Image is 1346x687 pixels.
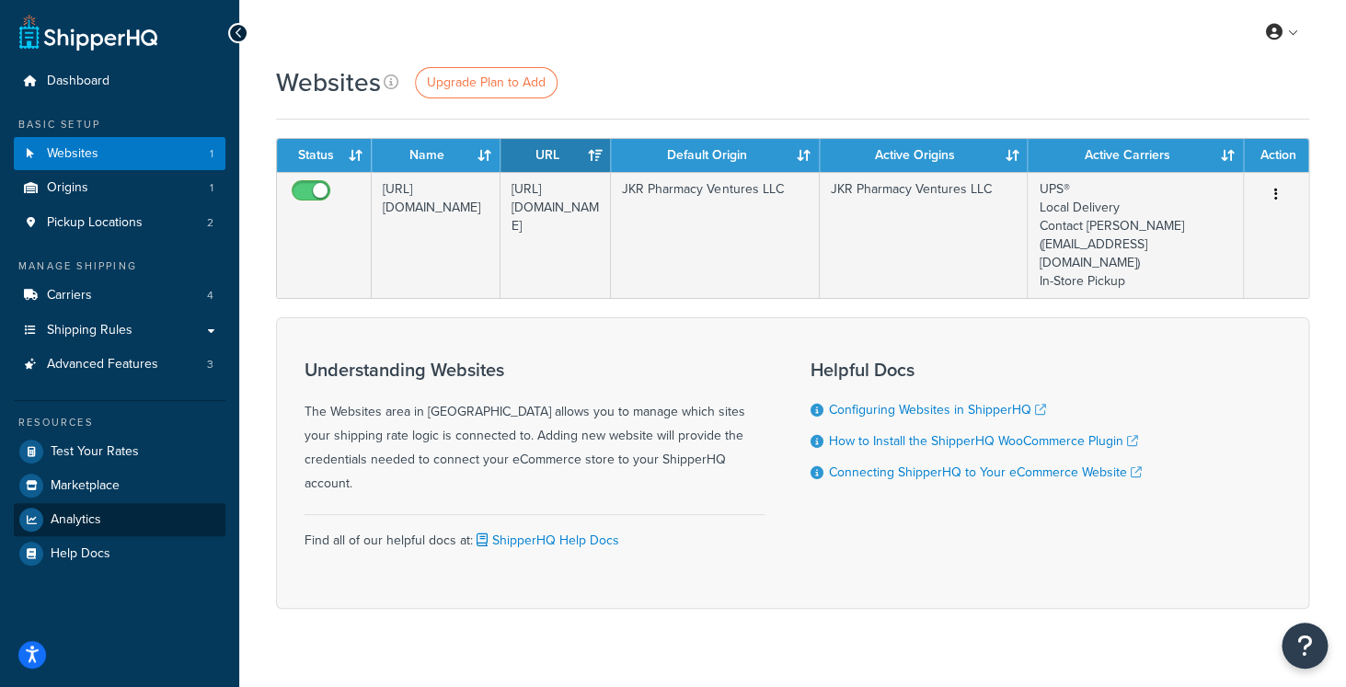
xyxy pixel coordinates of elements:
[14,435,225,468] a: Test Your Rates
[210,180,213,196] span: 1
[47,288,92,303] span: Carriers
[1028,139,1244,172] th: Active Carriers: activate to sort column ascending
[47,180,88,196] span: Origins
[1282,623,1328,669] button: Open Resource Center
[14,279,225,313] li: Carriers
[14,279,225,313] a: Carriers 4
[14,258,225,274] div: Manage Shipping
[51,444,139,460] span: Test Your Rates
[611,139,820,172] th: Default Origin: activate to sort column ascending
[415,67,558,98] a: Upgrade Plan to Add
[14,206,225,240] li: Pickup Locations
[305,514,765,553] div: Find all of our helpful docs at:
[372,139,500,172] th: Name: activate to sort column ascending
[811,360,1142,380] h3: Helpful Docs
[372,172,500,298] td: [URL][DOMAIN_NAME]
[14,314,225,348] a: Shipping Rules
[473,531,619,550] a: ShipperHQ Help Docs
[14,503,225,536] a: Analytics
[207,215,213,231] span: 2
[611,172,820,298] td: JKR Pharmacy Ventures LLC
[210,146,213,162] span: 1
[47,74,109,89] span: Dashboard
[47,357,158,372] span: Advanced Features
[500,139,612,172] th: URL: activate to sort column ascending
[14,206,225,240] a: Pickup Locations 2
[829,400,1046,419] a: Configuring Websites in ShipperHQ
[14,117,225,132] div: Basic Setup
[14,348,225,382] li: Advanced Features
[47,146,98,162] span: Websites
[14,415,225,430] div: Resources
[14,171,225,205] li: Origins
[305,360,765,380] h3: Understanding Websites
[500,172,612,298] td: [URL][DOMAIN_NAME]
[1244,139,1308,172] th: Action
[276,64,381,100] h1: Websites
[277,139,372,172] th: Status: activate to sort column ascending
[47,323,132,338] span: Shipping Rules
[47,215,143,231] span: Pickup Locations
[14,469,225,502] a: Marketplace
[1028,172,1244,298] td: UPS® Local Delivery Contact [PERSON_NAME] ([EMAIL_ADDRESS][DOMAIN_NAME]) In-Store Pickup
[19,14,157,51] a: ShipperHQ Home
[51,546,110,562] span: Help Docs
[427,73,546,92] span: Upgrade Plan to Add
[14,348,225,382] a: Advanced Features 3
[51,478,120,494] span: Marketplace
[207,357,213,372] span: 3
[829,431,1138,451] a: How to Install the ShipperHQ WooCommerce Plugin
[14,64,225,98] a: Dashboard
[820,172,1029,298] td: JKR Pharmacy Ventures LLC
[305,360,765,496] div: The Websites area in [GEOGRAPHIC_DATA] allows you to manage which sites your shipping rate logic ...
[14,137,225,171] li: Websites
[829,463,1142,482] a: Connecting ShipperHQ to Your eCommerce Website
[820,139,1029,172] th: Active Origins: activate to sort column ascending
[14,537,225,570] a: Help Docs
[207,288,213,303] span: 4
[14,137,225,171] a: Websites 1
[14,171,225,205] a: Origins 1
[51,512,101,528] span: Analytics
